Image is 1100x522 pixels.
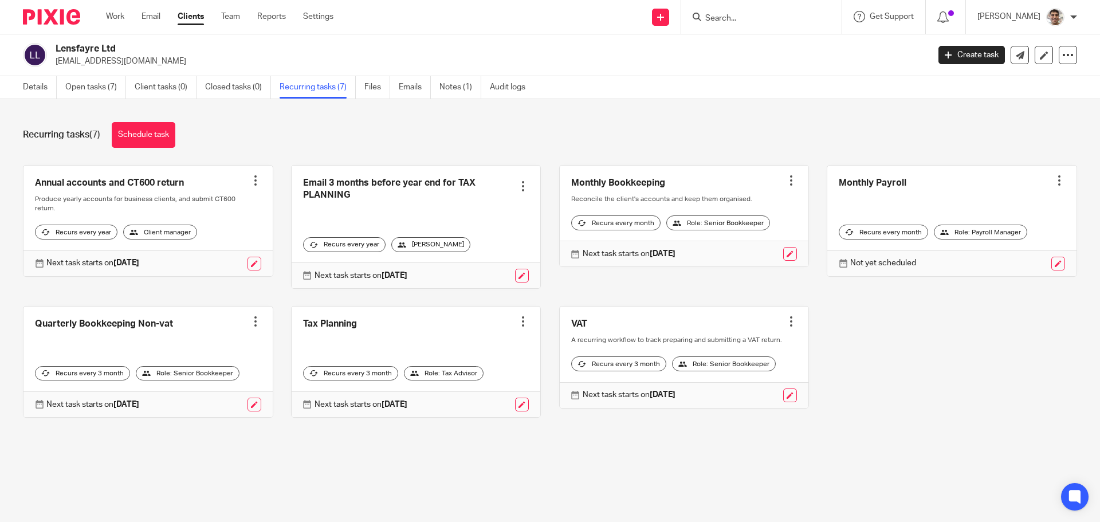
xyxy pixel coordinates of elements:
p: [EMAIL_ADDRESS][DOMAIN_NAME] [56,56,921,67]
h2: Lensfayre Ltd [56,43,748,55]
p: Next task starts on [583,248,675,260]
p: Next task starts on [46,257,139,269]
input: Search [704,14,807,24]
a: Emails [399,76,431,99]
div: Recurs every month [839,225,928,240]
a: Notes (1) [439,76,481,99]
strong: [DATE] [650,391,675,399]
a: Work [106,11,124,22]
a: Open tasks (7) [65,76,126,99]
strong: [DATE] [113,401,139,409]
a: Clients [178,11,204,22]
strong: [DATE] [113,259,139,267]
span: Get Support [870,13,914,21]
div: Recurs every month [571,215,661,230]
div: Recurs every 3 month [303,366,398,381]
div: Recurs every year [35,225,117,240]
div: Role: Senior Bookkeeper [672,356,776,371]
div: Role: Payroll Manager [934,225,1027,240]
p: Next task starts on [583,389,675,401]
img: Pixie [23,9,80,25]
div: [PERSON_NAME] [391,237,470,252]
strong: [DATE] [382,401,407,409]
div: Recurs every 3 month [35,366,130,381]
a: Audit logs [490,76,534,99]
a: Create task [938,46,1005,64]
a: Team [221,11,240,22]
a: Closed tasks (0) [205,76,271,99]
div: Client manager [123,225,197,240]
a: Email [142,11,160,22]
h1: Recurring tasks [23,129,100,141]
div: Role: Tax Advisor [404,366,484,381]
img: PXL_20240409_141816916.jpg [1046,8,1064,26]
div: Recurs every 3 month [571,356,666,371]
a: Details [23,76,57,99]
p: Next task starts on [315,399,407,410]
p: Next task starts on [315,270,407,281]
p: Not yet scheduled [850,257,916,269]
strong: [DATE] [382,272,407,280]
span: (7) [89,130,100,139]
img: svg%3E [23,43,47,67]
a: Recurring tasks (7) [280,76,356,99]
p: [PERSON_NAME] [977,11,1040,22]
div: Role: Senior Bookkeeper [666,215,770,230]
a: Settings [303,11,333,22]
strong: [DATE] [650,250,675,258]
a: Reports [257,11,286,22]
p: Next task starts on [46,399,139,410]
a: Files [364,76,390,99]
a: Client tasks (0) [135,76,197,99]
a: Schedule task [112,122,175,148]
div: Role: Senior Bookkeeper [136,366,239,381]
div: Recurs every year [303,237,386,252]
